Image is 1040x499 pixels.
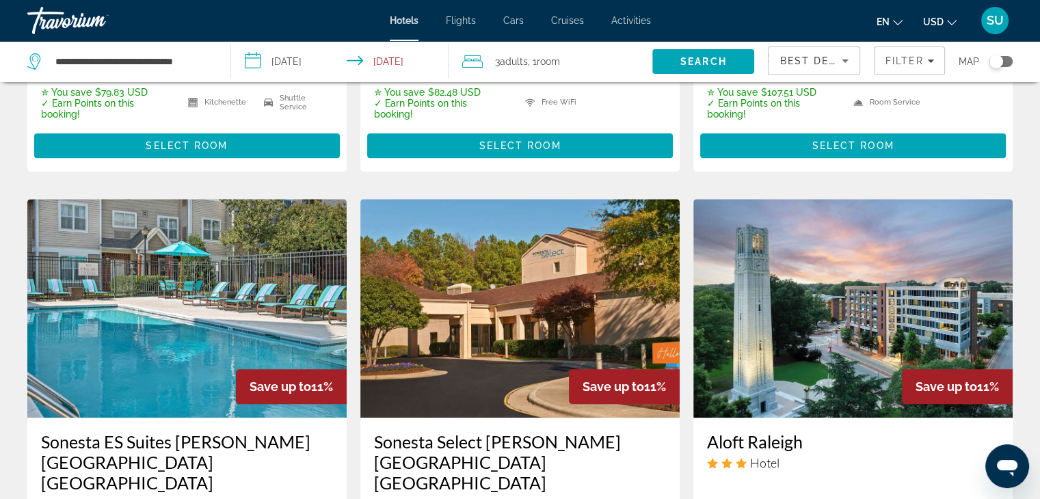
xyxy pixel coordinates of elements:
a: Cars [503,15,524,26]
span: SU [987,14,1004,27]
li: Kitchenette [181,92,257,113]
span: Hotel [750,455,779,470]
li: Free WiFi [518,92,592,113]
a: Select Room [34,136,340,151]
span: Select Room [146,140,228,151]
a: Aloft Raleigh [707,431,999,452]
div: 11% [569,369,680,404]
a: Select Room [367,136,673,151]
span: , 1 [528,52,560,71]
span: Select Room [479,140,561,151]
a: Flights [446,15,476,26]
img: Sonesta ES Suites Raleigh Durham Airport Morrisville [27,199,347,418]
img: Aloft Raleigh [693,199,1013,418]
img: Sonesta Select Raleigh Durham Airport Morrisville [360,199,680,418]
div: 3 star Hotel [707,455,999,470]
a: Travorium [27,3,164,38]
button: Search [652,49,754,74]
div: 11% [236,369,347,404]
a: Sonesta ES Suites [PERSON_NAME][GEOGRAPHIC_DATA] [GEOGRAPHIC_DATA] [41,431,333,493]
span: Adults [500,56,528,67]
button: Select Room [700,133,1006,158]
button: User Menu [977,6,1013,35]
button: Change currency [923,12,957,31]
a: Cruises [551,15,584,26]
a: Sonesta Select [PERSON_NAME][GEOGRAPHIC_DATA] [GEOGRAPHIC_DATA] [374,431,666,493]
a: Select Room [700,136,1006,151]
button: Select Room [367,133,673,158]
span: Save up to [916,379,977,394]
div: 11% [902,369,1013,404]
span: 3 [495,52,528,71]
p: ✓ Earn Points on this booking! [707,98,836,120]
button: Filters [874,46,945,75]
button: Select check in and out date [231,41,449,82]
span: ✮ You save [374,87,425,98]
span: Best Deals [779,55,851,66]
p: $79.83 USD [41,87,171,98]
button: Toggle map [979,55,1013,68]
p: ✓ Earn Points on this booking! [41,98,171,120]
span: en [877,16,890,27]
button: Change language [877,12,903,31]
span: Filter [885,55,924,66]
span: Map [959,52,979,71]
span: Save up to [250,379,311,394]
input: Search hotel destination [54,51,210,72]
li: Room Service [846,92,922,113]
span: Room [537,56,560,67]
iframe: Button to launch messaging window [985,444,1029,488]
span: ✮ You save [41,87,92,98]
a: Activities [611,15,651,26]
li: Shuttle Service [257,92,333,113]
span: USD [923,16,944,27]
p: $107.51 USD [707,87,836,98]
button: Select Room [34,133,340,158]
span: Search [680,56,727,67]
p: $82.48 USD [374,87,508,98]
p: ✓ Earn Points on this booking! [374,98,508,120]
span: ✮ You save [707,87,758,98]
span: Save up to [583,379,644,394]
mat-select: Sort by [779,53,849,69]
button: Travelers: 3 adults, 0 children [449,41,652,82]
span: Select Room [812,140,894,151]
a: Hotels [390,15,418,26]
